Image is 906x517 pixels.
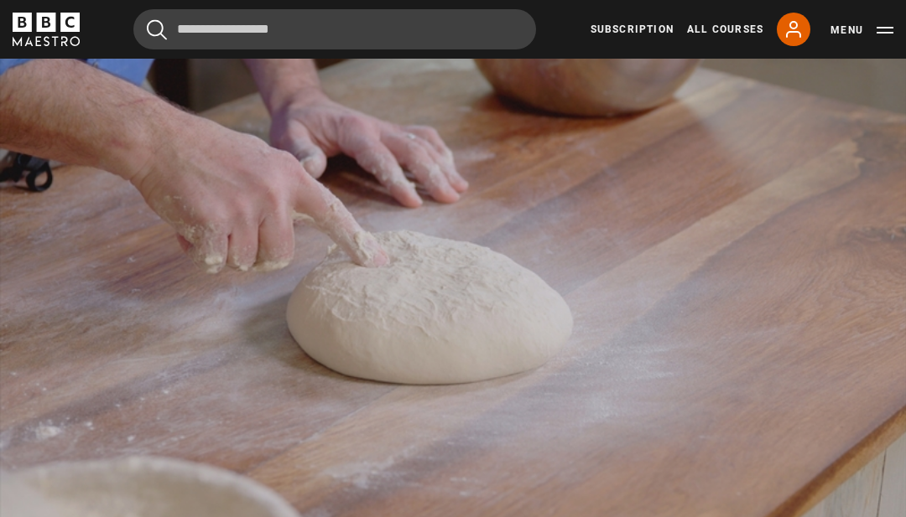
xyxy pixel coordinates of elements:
[147,19,167,40] button: Submit the search query
[591,22,674,37] a: Subscription
[687,22,763,37] a: All Courses
[133,9,536,49] input: Search
[13,13,80,46] svg: BBC Maestro
[830,22,893,39] button: Toggle navigation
